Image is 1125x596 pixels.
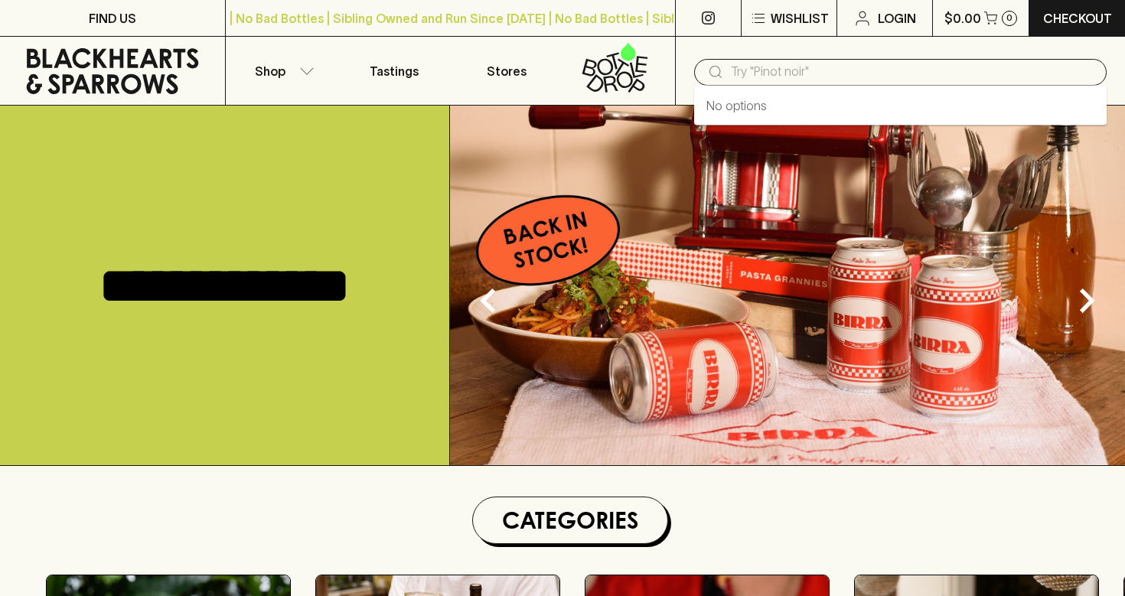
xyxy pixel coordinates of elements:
[694,86,1107,125] div: No options
[255,62,285,80] p: Shop
[771,9,829,28] p: Wishlist
[338,37,451,105] a: Tastings
[731,60,1094,84] input: Try "Pinot noir"
[878,9,916,28] p: Login
[944,9,981,28] p: $0.00
[1006,14,1012,22] p: 0
[89,9,136,28] p: FIND US
[1043,9,1112,28] p: Checkout
[1056,270,1117,331] button: Next
[479,503,661,537] h1: Categories
[370,62,419,80] p: Tastings
[226,37,338,105] button: Shop
[487,62,527,80] p: Stores
[458,270,519,331] button: Previous
[451,37,563,105] a: Stores
[450,106,1125,465] img: optimise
